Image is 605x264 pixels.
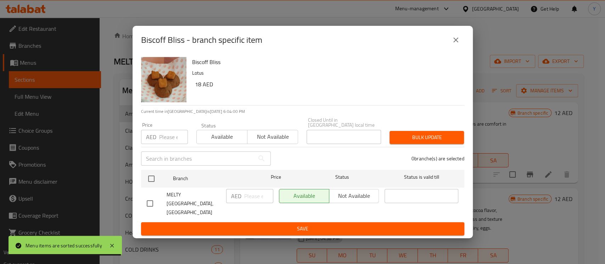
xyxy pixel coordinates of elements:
[200,132,245,142] span: Available
[173,174,247,183] span: Branch
[147,224,459,233] span: Save
[141,108,464,115] p: Current time in [GEOGRAPHIC_DATA] is [DATE] 6:04:00 PM
[250,132,295,142] span: Not available
[26,242,102,249] div: Menu items are sorted successfully
[196,130,247,144] button: Available
[305,173,379,182] span: Status
[247,130,298,144] button: Not available
[192,69,459,78] p: Lotus
[385,173,458,182] span: Status is valid till
[146,133,156,141] p: AED
[395,133,458,142] span: Bulk update
[141,222,464,235] button: Save
[159,130,188,144] input: Please enter price
[167,190,220,217] span: MELTY [GEOGRAPHIC_DATA], [GEOGRAPHIC_DATA]
[231,192,241,200] p: AED
[141,34,262,46] h2: Biscoff Bliss - branch specific item
[252,173,299,182] span: Price
[447,31,464,48] button: close
[141,57,186,102] img: Biscoff Bliss
[141,151,254,166] input: Search in branches
[195,79,459,89] h6: 18 AED
[192,57,459,67] h6: Biscoff Bliss
[390,131,464,144] button: Bulk update
[244,189,273,203] input: Please enter price
[411,155,464,162] p: 0 branche(s) are selected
